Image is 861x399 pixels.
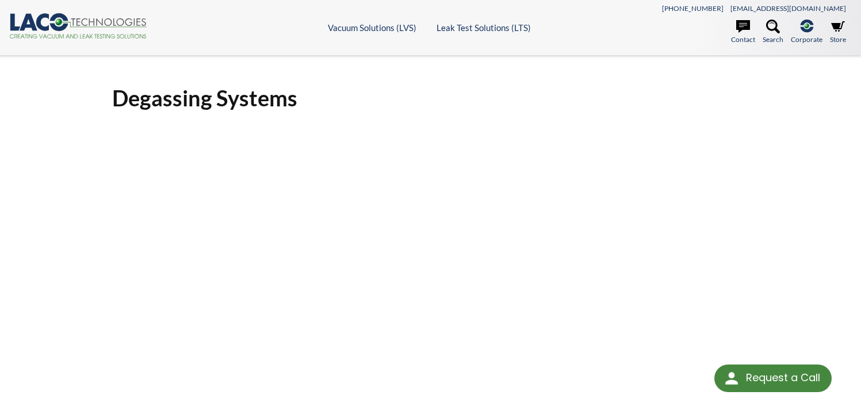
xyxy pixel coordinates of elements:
a: Store [830,20,846,45]
a: Leak Test Solutions (LTS) [437,22,531,33]
a: [EMAIL_ADDRESS][DOMAIN_NAME] [730,4,846,13]
a: Search [763,20,783,45]
div: Request a Call [714,365,832,392]
h1: Degassing Systems [112,84,748,112]
img: round button [722,369,741,388]
a: Contact [731,20,755,45]
div: Request a Call [746,365,820,391]
a: Vacuum Solutions (LVS) [328,22,416,33]
a: [PHONE_NUMBER] [662,4,724,13]
span: Corporate [791,34,822,45]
